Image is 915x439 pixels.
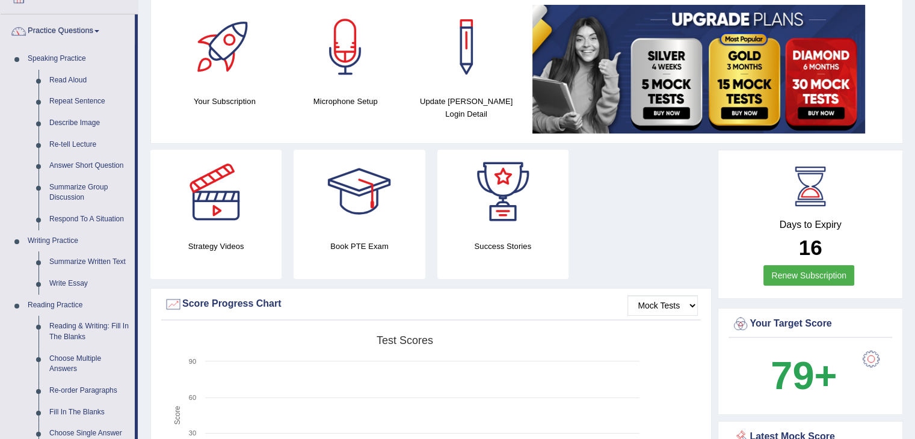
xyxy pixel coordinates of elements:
a: Summarize Group Discussion [44,177,135,209]
text: 60 [189,394,196,401]
a: Read Aloud [44,70,135,91]
b: 16 [799,236,822,259]
a: Choose Multiple Answers [44,348,135,380]
text: 30 [189,429,196,437]
h4: Days to Expiry [732,219,889,230]
a: Re-tell Lecture [44,134,135,156]
tspan: Score [173,406,182,425]
a: Writing Practice [22,230,135,252]
h4: Strategy Videos [150,240,282,253]
h4: Book PTE Exam [294,240,425,253]
b: 79+ [771,354,837,398]
a: Reading & Writing: Fill In The Blanks [44,316,135,348]
img: small5.jpg [532,5,865,134]
a: Practice Questions [1,14,135,45]
div: Your Target Score [732,315,889,333]
a: Re-order Paragraphs [44,380,135,402]
h4: Your Subscription [170,95,279,108]
a: Fill In The Blanks [44,402,135,423]
a: Speaking Practice [22,48,135,70]
a: Write Essay [44,273,135,295]
a: Reading Practice [22,295,135,316]
a: Summarize Written Text [44,251,135,273]
h4: Update [PERSON_NAME] Login Detail [412,95,521,120]
h4: Microphone Setup [291,95,400,108]
text: 90 [189,358,196,365]
a: Answer Short Question [44,155,135,177]
tspan: Test scores [377,334,433,346]
h4: Success Stories [437,240,568,253]
div: Score Progress Chart [164,295,698,313]
a: Describe Image [44,112,135,134]
a: Renew Subscription [763,265,854,286]
a: Repeat Sentence [44,91,135,112]
a: Respond To A Situation [44,209,135,230]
